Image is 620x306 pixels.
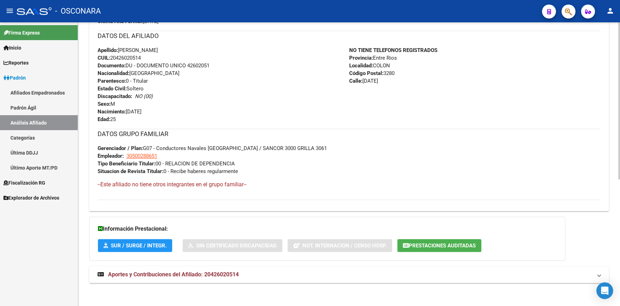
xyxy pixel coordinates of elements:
span: 00 - RELACION DE DEPENDENCIA [98,161,235,167]
strong: Calle: [349,78,362,84]
span: Not. Internacion / Censo Hosp. [303,242,386,249]
button: Not. Internacion / Censo Hosp. [288,239,392,252]
h3: DATOS GRUPO FAMILIAR [98,129,600,139]
i: NO (00) [135,93,153,99]
span: Inicio [3,44,21,52]
span: [DATE] [98,109,141,115]
strong: Última Alta Formal: [98,18,143,24]
strong: Discapacitado: [98,93,132,99]
span: Padrón [3,74,26,82]
span: Soltero [98,85,144,92]
span: [PERSON_NAME] [98,47,158,53]
strong: Edad: [98,116,110,122]
span: [GEOGRAPHIC_DATA] [98,70,179,76]
span: 30500288651 [127,153,157,159]
span: 3280 [349,70,395,76]
strong: Apellido: [98,47,118,53]
strong: Situacion de Revista Titular: [98,168,163,174]
strong: Gerenciador / Plan: [98,145,143,151]
strong: Localidad: [349,62,373,69]
span: Reportes [3,59,29,67]
span: 0 - Recibe haberes regularmente [98,168,238,174]
button: SUR / SURGE / INTEGR. [98,239,172,252]
h3: DATOS DEL AFILIADO [98,31,600,41]
span: COLON [349,62,390,69]
span: Prestaciones Auditadas [409,242,476,249]
strong: Nacionalidad: [98,70,129,76]
span: [DATE] [349,78,378,84]
strong: Parentesco: [98,78,126,84]
button: Sin Certificado Discapacidad [183,239,282,252]
span: - OSCONARA [55,3,101,19]
strong: Sexo: [98,101,110,107]
span: Entre Rios [349,55,397,61]
span: G07 - Conductores Navales [GEOGRAPHIC_DATA] / SANCOR 3000 GRILLA 3061 [98,145,327,151]
span: Fiscalización RG [3,179,45,187]
span: Explorador de Archivos [3,194,59,202]
span: 25 [98,116,116,122]
strong: Nacimiento: [98,109,126,115]
span: 20426020514 [98,55,141,61]
span: [DATE] [98,18,159,24]
span: DU - DOCUMENTO UNICO 42602051 [98,62,209,69]
strong: Documento: [98,62,125,69]
div: Open Intercom Messenger [596,282,613,299]
mat-icon: person [606,7,614,15]
span: Aportes y Contribuciones del Afiliado: 20426020514 [108,271,239,278]
span: Firma Express [3,29,40,37]
strong: NO TIENE TELEFONOS REGISTRADOS [349,47,437,53]
strong: Empleador: [98,153,124,159]
span: 0 - Titular [98,78,148,84]
mat-expansion-panel-header: Aportes y Contribuciones del Afiliado: 20426020514 [89,266,609,283]
h4: --Este afiliado no tiene otros integrantes en el grupo familiar-- [98,181,600,188]
h3: Información Prestacional: [98,224,557,234]
mat-icon: menu [6,7,14,15]
strong: Tipo Beneficiario Titular: [98,161,155,167]
span: M [98,101,115,107]
strong: Estado Civil: [98,85,127,92]
button: Prestaciones Auditadas [397,239,481,252]
span: Sin Certificado Discapacidad [196,242,277,249]
strong: Provincia: [349,55,373,61]
strong: CUIL: [98,55,110,61]
strong: Código Postal: [349,70,383,76]
span: SUR / SURGE / INTEGR. [111,242,167,249]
